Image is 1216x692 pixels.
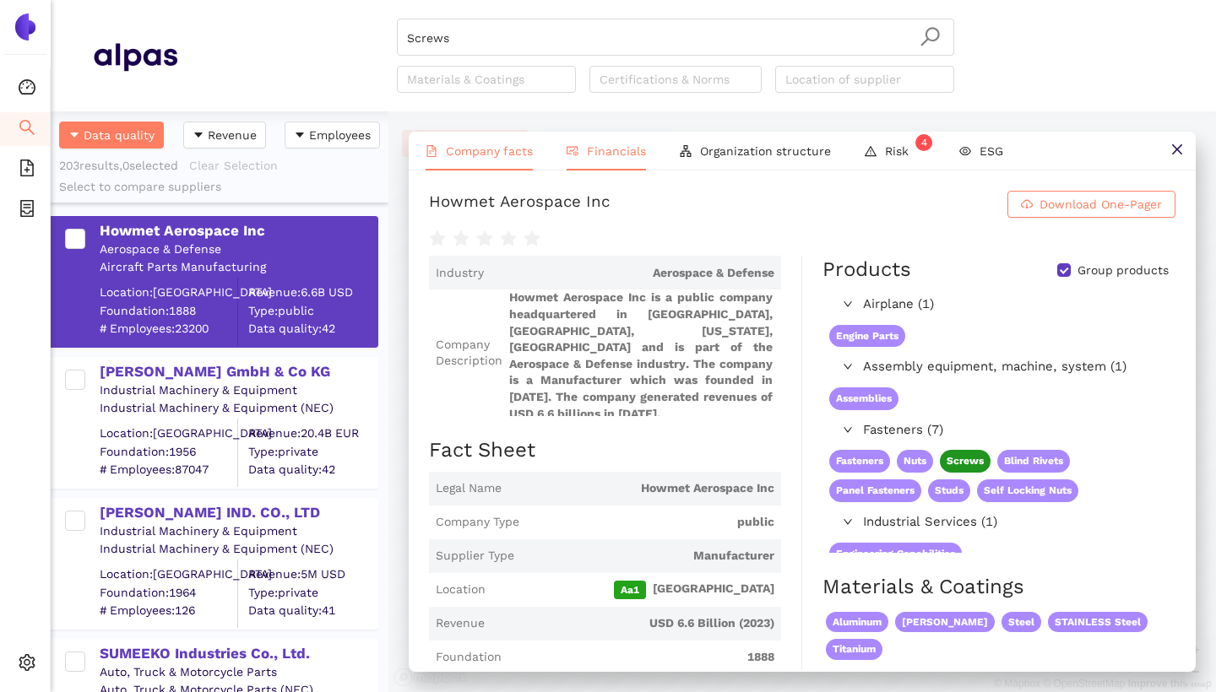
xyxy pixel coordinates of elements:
[100,321,237,338] span: # Employees: 23200
[436,480,502,497] span: Legal Name
[100,241,377,257] div: Aerospace & Defense
[1040,195,1162,214] span: Download One-Pager
[248,284,377,301] div: Revenue: 6.6B USD
[587,144,646,158] span: Financials
[100,381,377,398] div: Industrial Machinery & Equipment
[843,424,853,435] span: right
[822,256,911,284] div: Products
[1021,198,1033,212] span: cloud-download
[843,361,853,371] span: right
[822,417,1174,444] div: Fasteners (7)
[446,144,533,158] span: Company facts
[248,443,377,460] span: Type: private
[429,436,781,465] h2: Fact Sheet
[208,126,257,144] span: Revenue
[826,639,882,660] span: Titanium
[426,145,437,157] span: file-text
[997,450,1070,473] span: Blind Rivets
[68,129,80,143] span: caret-down
[526,514,774,531] span: public
[500,230,517,247] span: star
[885,144,926,158] span: Risk
[920,26,941,47] span: search
[508,480,774,497] span: Howmet Aerospace Inc
[1002,612,1041,633] span: Steel
[100,462,237,478] span: # Employees: 87047
[19,194,35,228] span: container
[829,387,898,410] span: Assemblies
[829,450,890,473] span: Fasteners
[863,512,1167,533] span: Industrial Services (1)
[843,516,853,527] span: right
[959,145,971,157] span: eye
[100,400,377,417] div: Industrial Machinery & Equipment (NEC)
[248,425,377,442] div: Revenue: 20.4B EUR
[19,113,35,147] span: search
[100,603,237,619] span: # Employees: 126
[193,129,204,143] span: caret-down
[947,455,984,467] span: Screws
[829,325,905,348] span: Engine Parts
[183,122,266,149] button: caret-downRevenue
[84,126,155,144] span: Data quality
[100,522,377,539] div: Industrial Machinery & Equipment
[12,14,39,41] img: Logo
[285,122,380,149] button: caret-downEmployees
[453,230,470,247] span: star
[100,663,377,680] div: Auto, Truck & Motorcycle Parts
[822,354,1174,381] div: Assembly equipment, machine, system (1)
[436,649,502,666] span: Foundation
[1170,143,1184,156] span: close
[492,581,774,599] span: [GEOGRAPHIC_DATA]
[491,615,774,632] span: USD 6.6 Billion (2023)
[100,644,377,664] div: SUMEEKO Industries Co., Ltd.
[59,159,178,172] span: 203 results, 0 selected
[100,566,237,583] div: Location: [GEOGRAPHIC_DATA]
[921,137,927,149] span: 4
[826,612,888,633] span: Aluminum
[863,295,1167,315] span: Airplane (1)
[429,191,610,218] div: Howmet Aerospace Inc
[829,479,921,502] span: Panel Fasteners
[436,615,485,632] span: Revenue
[294,129,306,143] span: caret-down
[59,122,164,149] button: caret-downData quality
[680,145,692,157] span: apartment
[309,126,371,144] span: Employees
[1007,191,1175,218] button: cloud-downloadDownload One-Pager
[524,230,540,247] span: star
[915,134,932,151] sup: 4
[19,154,35,187] span: file-add
[1158,132,1196,170] button: close
[100,302,237,319] span: Foundation: 1888
[100,259,377,276] div: Aircraft Parts Manufacturing
[829,543,962,565] span: Engineering Capabilities
[436,265,484,282] span: Industry
[429,230,446,247] span: star
[980,144,1003,158] span: ESG
[248,321,377,338] span: Data quality: 42
[100,221,377,241] div: Howmet Aerospace Inc
[822,291,1174,318] div: Airplane (1)
[614,581,646,599] span: Aa1
[100,425,237,442] div: Location: [GEOGRAPHIC_DATA]
[1071,262,1175,279] span: Group products
[59,179,380,196] div: Select to compare suppliers
[1048,612,1148,633] span: STAINLESS Steel
[248,603,377,619] span: Data quality: 41
[895,612,995,633] span: [PERSON_NAME]
[508,649,774,666] span: 1888
[100,541,377,558] div: Industrial Machinery & Equipment (NEC)
[436,514,519,531] span: Company Type
[897,450,933,473] span: Nuts
[248,566,377,583] div: Revenue: 5M USD
[436,337,502,370] span: Company Description
[100,503,377,523] div: [PERSON_NAME] IND. CO., LTD
[928,479,970,502] span: Studs
[100,443,237,460] span: Foundation: 1956
[436,548,514,565] span: Supplier Type
[248,462,377,478] span: Data quality: 42
[100,284,237,301] div: Location: [GEOGRAPHIC_DATA]
[567,145,578,157] span: fund-view
[863,420,1167,441] span: Fasteners (7)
